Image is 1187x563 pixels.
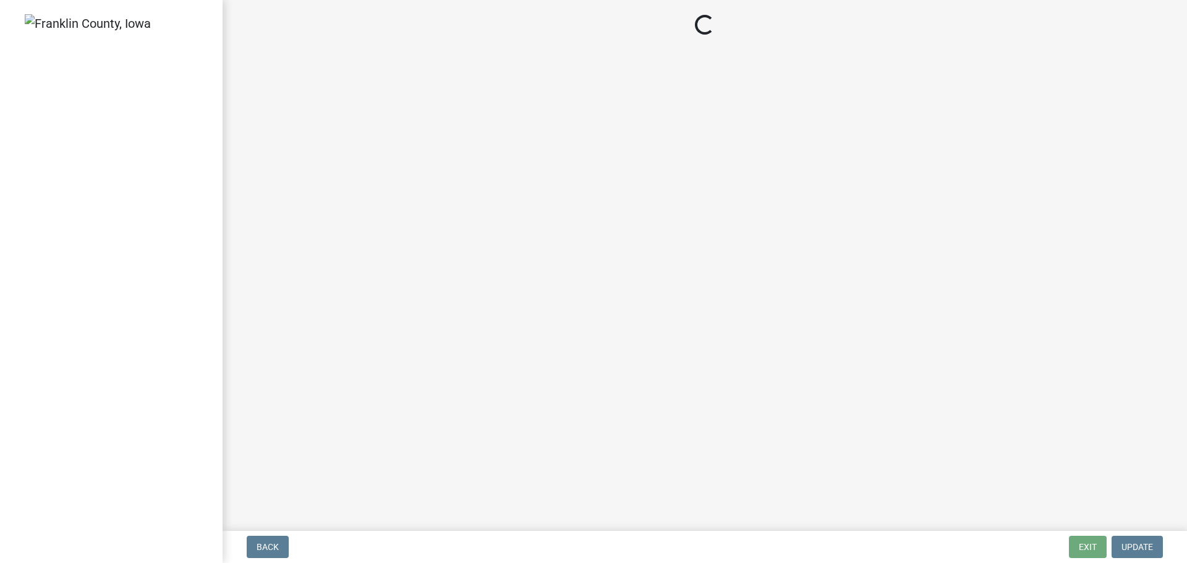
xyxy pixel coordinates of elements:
[247,536,289,558] button: Back
[25,14,151,33] img: Franklin County, Iowa
[257,542,279,552] span: Back
[1121,542,1153,552] span: Update
[1112,536,1163,558] button: Update
[1069,536,1107,558] button: Exit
